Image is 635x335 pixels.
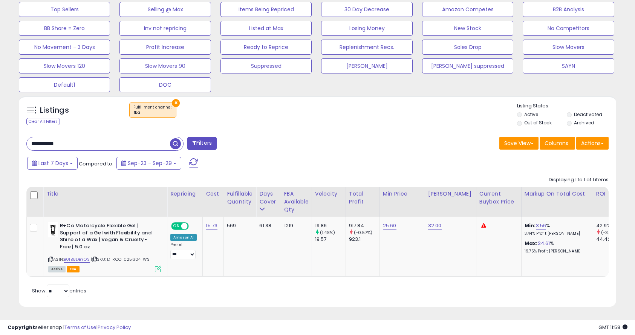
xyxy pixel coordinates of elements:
div: ROI [596,190,624,198]
b: R+Co Motorcycle Flexible Gel | Support of a Gel with Flexibility and Shine of a Wax | Vegan & Cru... [60,222,151,252]
p: 19.75% Profit [PERSON_NAME] [525,249,587,254]
p: Listing States: [517,102,616,110]
span: Sep-23 - Sep-29 [128,159,172,167]
button: Items Being Repriced [220,2,312,17]
div: fba [133,110,172,115]
a: B01B8DBYOS [64,256,90,263]
button: No Movement - 3 Days [19,40,110,55]
button: BB Share = Zero [19,21,110,36]
div: 569 [227,222,250,229]
button: No Competitors [523,21,614,36]
button: Filters [187,137,217,150]
button: Sales Drop [422,40,513,55]
button: SAYN [523,58,614,73]
div: Days Cover [259,190,277,206]
span: OFF [188,223,200,229]
div: Velocity [315,190,343,198]
p: 3.44% Profit [PERSON_NAME] [525,231,587,236]
div: Displaying 1 to 1 of 1 items [549,176,609,184]
button: Inv not repricing [119,21,211,36]
img: 31RYcdyJfZL._SL40_.jpg [48,222,58,237]
span: Fulfillment channel : [133,104,172,116]
button: Listed at Max [220,21,312,36]
div: 44.42% [596,236,627,243]
div: 42.9% [596,222,627,229]
button: Amazon Competes [422,2,513,17]
label: Deactivated [574,111,602,118]
button: Slow Movers 120 [19,58,110,73]
div: 1219 [284,222,306,229]
span: | SKU: D-RCO-025604-WS [91,256,150,262]
div: 61.38 [259,222,275,229]
h5: Listings [40,105,69,116]
button: [PERSON_NAME] suppressed [422,58,513,73]
span: 2025-10-8 11:58 GMT [598,324,627,331]
button: Suppressed [220,58,312,73]
button: Profit Increase [119,40,211,55]
div: Title [46,190,164,198]
button: DOC [119,77,211,92]
label: Active [524,111,538,118]
div: [PERSON_NAME] [428,190,473,198]
div: Fulfillable Quantity [227,190,253,206]
div: Preset: [170,242,197,259]
div: 923.1 [349,236,379,243]
button: New Stock [422,21,513,36]
button: Slow Movers [523,40,614,55]
a: Terms of Use [64,324,96,331]
b: Min: [525,222,536,229]
small: (1.48%) [320,229,335,236]
button: Top Sellers [19,2,110,17]
span: Columns [545,139,568,147]
button: 30 Day Decrease [321,2,412,17]
b: Max: [525,240,538,247]
button: Save View [499,137,539,150]
span: FBA [67,266,80,272]
strong: Copyright [8,324,35,331]
div: Clear All Filters [26,118,60,125]
div: % [525,240,587,254]
div: seller snap | | [8,324,131,331]
span: Last 7 Days [38,159,68,167]
div: % [525,222,587,236]
small: (-3.42%) [601,229,620,236]
button: Replenishment Recs. [321,40,412,55]
a: 3.56 [536,222,546,229]
a: 25.60 [383,222,396,229]
a: 15.73 [206,222,217,229]
button: B2B Analysis [523,2,614,17]
button: Actions [576,137,609,150]
button: × [172,99,180,107]
button: Slow Movers 90 [119,58,211,73]
a: 32.00 [428,222,442,229]
span: Show: entries [32,287,86,294]
button: Last 7 Days [27,157,78,170]
div: ASIN: [48,222,161,271]
label: Out of Stock [524,119,552,126]
a: 24.61 [538,240,550,247]
button: Ready to Reprice [220,40,312,55]
button: Columns [540,137,575,150]
div: Cost [206,190,220,198]
div: Min Price [383,190,422,198]
div: Amazon AI [170,234,197,241]
button: Selling @ Max [119,2,211,17]
div: Markup on Total Cost [525,190,590,198]
div: 917.84 [349,222,379,229]
small: (-0.57%) [354,229,372,236]
button: Losing Money [321,21,412,36]
div: 19.57 [315,236,346,243]
div: FBA Available Qty [284,190,309,214]
div: 19.86 [315,222,346,229]
span: ON [172,223,181,229]
div: Current Buybox Price [479,190,518,206]
div: Repricing [170,190,199,198]
a: Privacy Policy [98,324,131,331]
span: All listings currently available for purchase on Amazon [48,266,66,272]
div: Total Profit [349,190,376,206]
button: [PERSON_NAME] [321,58,412,73]
label: Archived [574,119,594,126]
button: Default1 [19,77,110,92]
th: The percentage added to the cost of goods (COGS) that forms the calculator for Min & Max prices. [521,187,593,217]
button: Sep-23 - Sep-29 [116,157,181,170]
